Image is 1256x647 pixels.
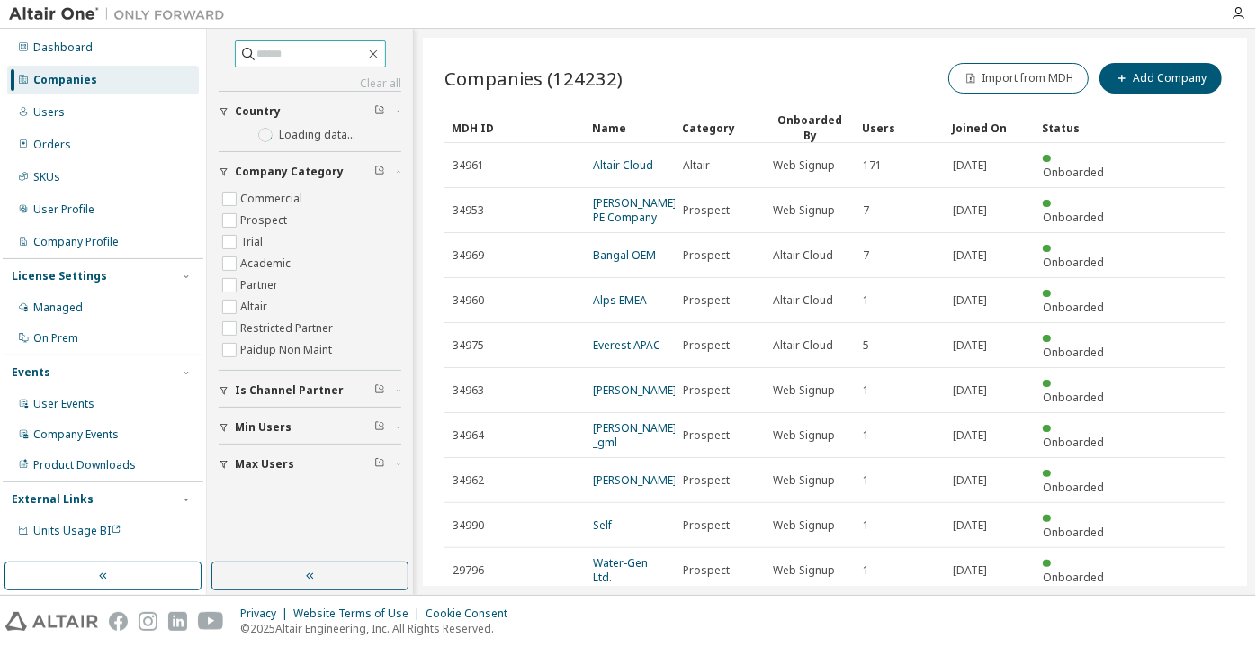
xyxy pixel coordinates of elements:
[12,269,107,283] div: License Settings
[452,113,578,142] div: MDH ID
[863,518,869,533] span: 1
[1043,525,1104,540] span: Onboarded
[219,408,401,447] button: Min Users
[444,66,623,91] span: Companies (124232)
[168,612,187,631] img: linkedin.svg
[863,563,869,578] span: 1
[593,195,677,225] a: [PERSON_NAME] PE Company
[453,293,484,308] span: 34960
[453,158,484,173] span: 34961
[773,563,835,578] span: Web Signup
[33,331,78,346] div: On Prem
[593,337,660,353] a: Everest APAC
[773,428,835,443] span: Web Signup
[374,165,385,179] span: Clear filter
[683,428,730,443] span: Prospect
[592,113,668,142] div: Name
[1099,63,1222,94] button: Add Company
[1043,210,1104,225] span: Onboarded
[33,427,119,442] div: Company Events
[240,188,306,210] label: Commercial
[773,338,833,353] span: Altair Cloud
[862,113,938,142] div: Users
[33,73,97,87] div: Companies
[953,158,987,173] span: [DATE]
[1043,570,1104,585] span: Onboarded
[240,296,271,318] label: Altair
[593,247,656,263] a: Bangal OEM
[219,152,401,192] button: Company Category
[139,612,157,631] img: instagram.svg
[9,5,234,23] img: Altair One
[773,473,835,488] span: Web Signup
[219,92,401,131] button: Country
[953,563,987,578] span: [DATE]
[235,457,294,472] span: Max Users
[863,248,869,263] span: 7
[374,457,385,472] span: Clear filter
[33,301,83,315] div: Managed
[5,612,98,631] img: altair_logo.svg
[593,555,648,585] a: Water-Gen Ltd.
[863,203,869,218] span: 7
[33,202,94,217] div: User Profile
[773,293,833,308] span: Altair Cloud
[1043,480,1104,495] span: Onboarded
[453,563,484,578] span: 29796
[1043,300,1104,315] span: Onboarded
[426,607,518,621] div: Cookie Consent
[863,383,869,398] span: 1
[1043,165,1104,180] span: Onboarded
[453,383,484,398] span: 34963
[235,165,344,179] span: Company Category
[773,158,835,173] span: Web Signup
[33,458,136,472] div: Product Downloads
[593,472,677,488] a: [PERSON_NAME]
[953,428,987,443] span: [DATE]
[593,517,612,533] a: Self
[453,338,484,353] span: 34975
[1042,113,1117,142] div: Status
[773,203,835,218] span: Web Signup
[1043,390,1104,405] span: Onboarded
[33,523,121,538] span: Units Usage BI
[12,365,50,380] div: Events
[683,203,730,218] span: Prospect
[33,105,65,120] div: Users
[773,518,835,533] span: Web Signup
[953,338,987,353] span: [DATE]
[374,420,385,435] span: Clear filter
[240,607,293,621] div: Privacy
[235,383,344,398] span: Is Channel Partner
[33,170,60,184] div: SKUs
[33,40,93,55] div: Dashboard
[593,420,677,450] a: [PERSON_NAME] _gml
[219,445,401,484] button: Max Users
[863,473,869,488] span: 1
[240,339,336,361] label: Paidup Non Maint
[293,607,426,621] div: Website Terms of Use
[948,63,1089,94] button: Import from MDH
[453,518,484,533] span: 34990
[280,128,356,142] label: Loading data...
[33,397,94,411] div: User Events
[240,318,336,339] label: Restricted Partner
[374,383,385,398] span: Clear filter
[683,383,730,398] span: Prospect
[453,473,484,488] span: 34962
[863,338,869,353] span: 5
[683,158,710,173] span: Altair
[682,113,758,142] div: Category
[453,248,484,263] span: 34969
[953,473,987,488] span: [DATE]
[593,157,653,173] a: Altair Cloud
[953,383,987,398] span: [DATE]
[863,428,869,443] span: 1
[240,253,294,274] label: Academic
[109,612,128,631] img: facebook.svg
[240,210,291,231] label: Prospect
[683,338,730,353] span: Prospect
[240,274,282,296] label: Partner
[773,248,833,263] span: Altair Cloud
[953,203,987,218] span: [DATE]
